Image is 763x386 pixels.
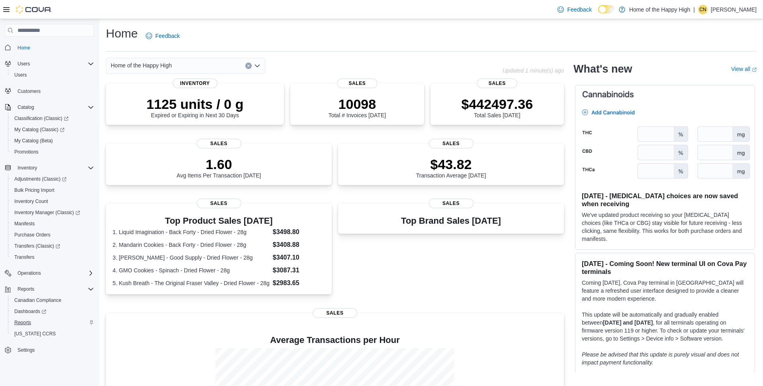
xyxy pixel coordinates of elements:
[273,227,325,237] dd: $3498.80
[11,114,72,123] a: Classification (Classic)
[582,192,748,208] h3: [DATE] - [MEDICAL_DATA] choices are now saved when receiving
[14,102,94,112] span: Catalog
[177,156,261,179] div: Avg Items Per Transaction [DATE]
[752,67,757,72] svg: External link
[14,254,34,260] span: Transfers
[14,86,94,96] span: Customers
[14,284,94,294] span: Reports
[11,185,94,195] span: Bulk Pricing Import
[14,102,37,112] button: Catalog
[477,79,517,88] span: Sales
[11,295,65,305] a: Canadian Compliance
[698,5,708,14] div: Christina Nirta
[603,319,653,326] strong: [DATE] and [DATE]
[8,196,97,207] button: Inventory Count
[14,59,94,69] span: Users
[2,41,97,53] button: Home
[598,5,615,14] input: Dark Mode
[8,146,97,158] button: Promotions
[14,268,94,278] span: Operations
[245,63,252,69] button: Clear input
[573,63,632,75] h2: What's new
[8,252,97,263] button: Transfers
[8,124,97,135] a: My Catalog (Classic)
[11,329,94,339] span: Washington CCRS
[14,42,94,52] span: Home
[8,173,97,185] a: Adjustments (Classic)
[11,185,58,195] a: Bulk Pricing Import
[8,240,97,252] a: Transfers (Classic)
[254,63,260,69] button: Open list of options
[11,147,42,157] a: Promotions
[18,270,41,276] span: Operations
[8,306,97,317] a: Dashboards
[5,38,94,376] nav: Complex example
[11,136,94,146] span: My Catalog (Beta)
[11,208,83,217] a: Inventory Manager (Classic)
[629,5,690,14] p: Home of the Happy High
[18,286,34,292] span: Reports
[112,335,558,345] h4: Average Transactions per Hour
[14,115,68,122] span: Classification (Classic)
[693,5,695,14] p: |
[18,61,30,67] span: Users
[14,126,65,133] span: My Catalog (Classic)
[8,69,97,81] button: Users
[8,185,97,196] button: Bulk Pricing Import
[143,28,183,44] a: Feedback
[111,61,172,70] span: Home of the Happy High
[14,232,51,238] span: Purchase Orders
[11,329,59,339] a: [US_STATE] CCRS
[11,125,94,134] span: My Catalog (Classic)
[177,156,261,172] p: 1.60
[14,163,94,173] span: Inventory
[14,297,61,303] span: Canadian Compliance
[18,165,37,171] span: Inventory
[11,174,70,184] a: Adjustments (Classic)
[14,345,38,355] a: Settings
[711,5,757,14] p: [PERSON_NAME]
[416,156,486,179] div: Transaction Average [DATE]
[2,268,97,279] button: Operations
[11,230,54,240] a: Purchase Orders
[337,79,378,88] span: Sales
[113,241,270,249] dt: 2. Mandarin Cookies - Back Forty - Dried Flower - 28g
[11,241,94,251] span: Transfers (Classic)
[11,70,30,80] a: Users
[582,311,748,343] p: This update will be automatically and gradually enabled between , for all terminals operating on ...
[18,45,30,51] span: Home
[11,219,94,228] span: Manifests
[11,318,94,327] span: Reports
[14,284,37,294] button: Reports
[18,104,34,110] span: Catalog
[14,163,40,173] button: Inventory
[14,243,60,249] span: Transfers (Classic)
[2,58,97,69] button: Users
[11,174,94,184] span: Adjustments (Classic)
[14,308,46,315] span: Dashboards
[429,199,473,208] span: Sales
[461,96,533,118] div: Total Sales [DATE]
[14,176,67,182] span: Adjustments (Classic)
[2,102,97,113] button: Catalog
[313,308,357,318] span: Sales
[11,136,56,146] a: My Catalog (Beta)
[554,2,595,18] a: Feedback
[18,88,41,95] span: Customers
[173,79,217,88] span: Inventory
[113,279,270,287] dt: 5. Kush Breath - The Original Fraser Valley - Dried Flower - 28g
[11,252,37,262] a: Transfers
[14,209,80,216] span: Inventory Manager (Classic)
[11,197,51,206] a: Inventory Count
[582,279,748,303] p: Coming [DATE], Cova Pay terminal in [GEOGRAPHIC_DATA] will feature a refreshed user interface des...
[11,318,34,327] a: Reports
[14,43,33,53] a: Home
[11,114,94,123] span: Classification (Classic)
[14,319,31,326] span: Reports
[113,228,270,236] dt: 1. Liquid Imagination - Back Forty - Dried Flower - 28g
[113,266,270,274] dt: 4. GMO Cookies - Spinach - Dried Flower - 28g
[11,70,94,80] span: Users
[731,66,757,72] a: View allExternal link
[11,197,94,206] span: Inventory Count
[14,87,44,96] a: Customers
